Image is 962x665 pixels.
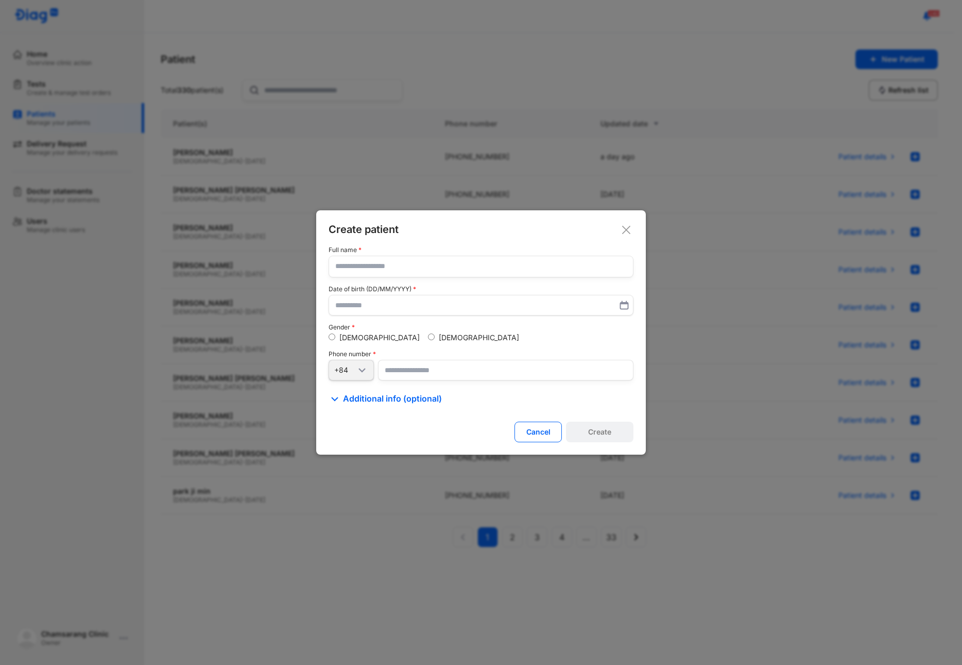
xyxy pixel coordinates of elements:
div: Create patient [329,223,633,236]
div: +84 [334,365,356,375]
button: Cancel [514,422,562,442]
label: [DEMOGRAPHIC_DATA] [339,333,420,342]
div: Phone number [329,351,633,358]
div: Create [588,427,611,437]
span: Additional info (optional) [343,393,442,405]
label: [DEMOGRAPHIC_DATA] [439,333,519,342]
div: Date of birth (DD/MM/YYYY) [329,286,633,293]
div: Full name [329,246,633,254]
div: Gender [329,324,633,331]
button: Create [566,422,633,442]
